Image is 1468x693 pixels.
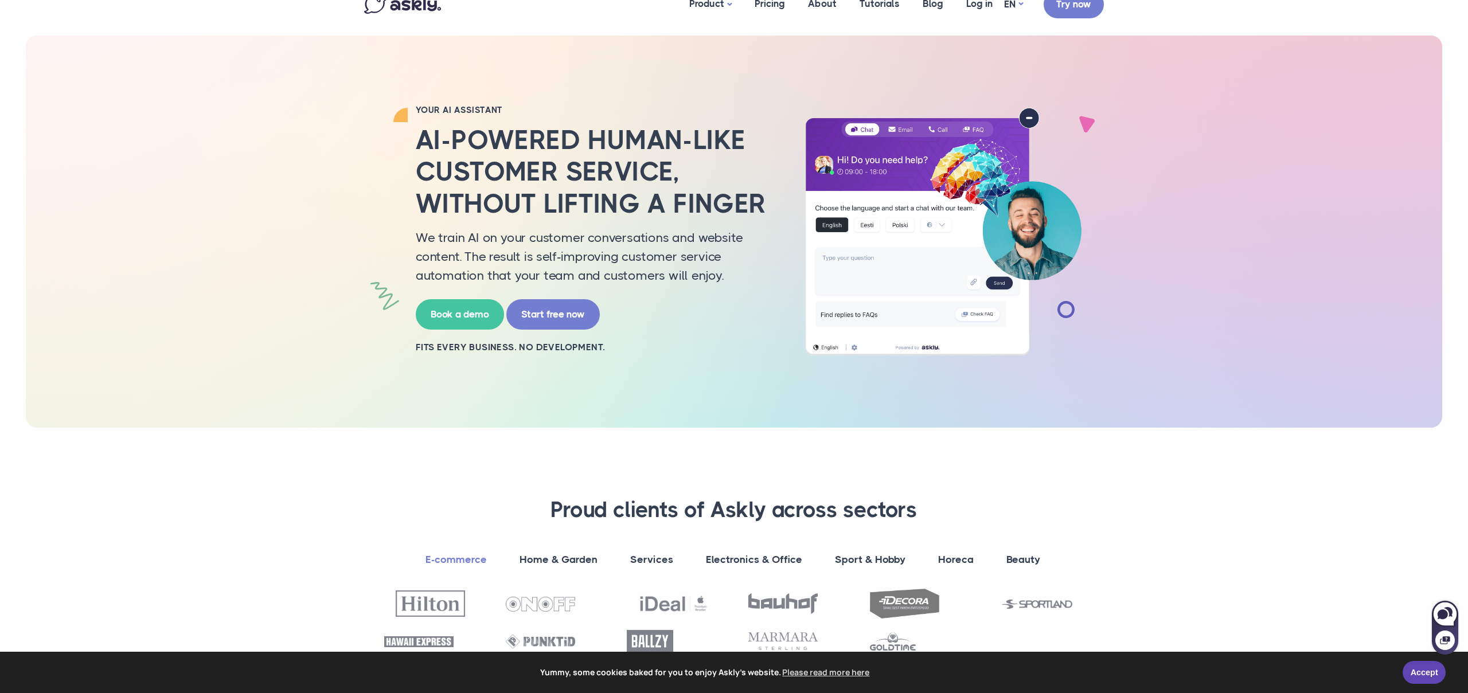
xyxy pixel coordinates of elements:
[615,544,688,575] a: Services
[506,299,600,330] a: Start free now
[378,496,1090,524] h3: Proud clients of Askly across sectors
[416,341,777,354] h2: Fits every business. No development.
[991,544,1055,575] a: Beauty
[870,632,916,651] img: Goldtime
[384,636,454,647] img: Hawaii Express
[748,632,818,650] img: Marmara Sterling
[781,664,872,681] a: learn more about cookies
[1403,661,1446,684] a: Accept
[691,544,817,575] a: Electronics & Office
[639,590,708,617] img: Ideal
[416,299,504,330] a: Book a demo
[505,544,612,575] a: Home & Garden
[1002,600,1072,609] img: Sportland
[506,635,575,649] img: Punktid
[396,590,465,616] img: Hilton
[1431,598,1459,656] iframe: Askly chat
[416,104,777,116] h2: YOUR AI ASSISTANT
[416,124,777,220] h2: AI-powered human-like customer service, without lifting a finger
[506,597,575,612] img: OnOff
[411,544,502,575] a: E-commerce
[627,630,673,652] img: Ballzy
[416,228,777,285] p: We train AI on your customer conversations and website content. The result is self-improving cust...
[794,108,1092,355] img: Ai chatbot and multilingual support
[17,664,1395,681] span: Yummy, some cookies baked for you to enjoy Askly's website.
[748,593,818,614] img: Bauhof
[820,544,920,575] a: Sport & Hobby
[923,544,989,575] a: Horeca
